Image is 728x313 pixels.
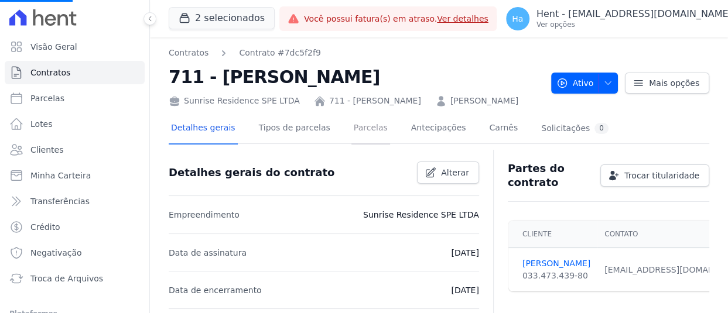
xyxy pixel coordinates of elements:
a: Tipos de parcelas [257,113,333,145]
span: Clientes [30,144,63,156]
span: Trocar titularidade [624,170,699,181]
a: Contratos [169,47,209,59]
span: Você possui fatura(s) em atraso. [304,13,488,25]
span: Ativo [556,73,594,94]
a: 711 - [PERSON_NAME] [329,95,421,107]
span: Parcelas [30,92,64,104]
nav: Breadcrumb [169,47,542,59]
p: [DATE] [451,246,479,260]
a: Solicitações0 [539,113,611,145]
a: Ver detalhes [437,14,488,23]
a: Parcelas [5,87,145,110]
span: Crédito [30,221,60,233]
div: Solicitações [541,123,609,134]
a: Detalhes gerais [169,113,238,145]
a: Visão Geral [5,35,145,59]
p: Empreendimento [169,208,240,222]
a: Parcelas [351,113,390,145]
a: Mais opções [625,73,709,94]
button: 2 selecionados [169,7,275,29]
a: Antecipações [409,113,469,145]
span: Negativação [30,247,82,259]
h3: Partes do contrato [508,161,591,190]
th: Cliente [508,221,597,248]
span: Mais opções [649,77,699,89]
span: Contratos [30,67,70,78]
a: Alterar [417,161,479,184]
a: [PERSON_NAME] [450,95,518,107]
span: Troca de Arquivos [30,273,103,284]
span: Alterar [441,167,469,178]
a: Minha Carteira [5,164,145,187]
a: Troca de Arquivos [5,267,145,290]
p: Sunrise Residence SPE LTDA [363,208,479,222]
p: [DATE] [451,283,479,297]
a: Negativação [5,241,145,264]
a: Clientes [5,138,145,161]
button: Ativo [551,73,618,94]
div: 0 [594,123,609,134]
a: Contratos [5,61,145,84]
h2: 711 - [PERSON_NAME] [169,64,542,90]
span: Minha Carteira [30,170,91,181]
span: Transferências [30,195,90,207]
h3: Detalhes gerais do contrato [169,166,334,180]
a: [PERSON_NAME] [522,257,590,270]
p: Data de encerramento [169,283,262,297]
div: 033.473.439-80 [522,270,590,282]
span: Ha [512,15,523,23]
a: Contrato #7dc5f2f9 [239,47,320,59]
a: Carnês [487,113,520,145]
a: Trocar titularidade [600,164,709,187]
a: Lotes [5,112,145,136]
p: Data de assinatura [169,246,247,260]
a: Crédito [5,215,145,239]
a: Transferências [5,190,145,213]
div: Sunrise Residence SPE LTDA [169,95,300,107]
span: Lotes [30,118,53,130]
nav: Breadcrumb [169,47,321,59]
span: Visão Geral [30,41,77,53]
